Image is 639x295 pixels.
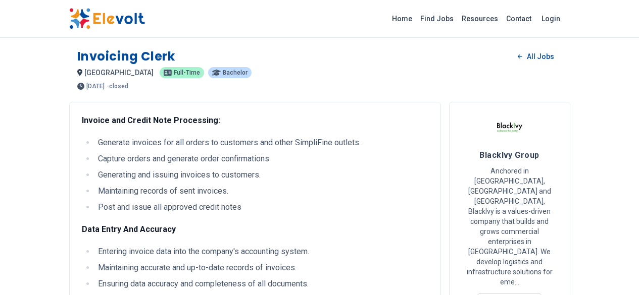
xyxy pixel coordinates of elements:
[95,169,428,181] li: Generating and issuing invoices to customers.
[82,115,220,125] strong: Invoice and Credit Note Processing:
[95,201,428,213] li: Post and issue all approved credit notes
[95,262,428,274] li: Maintaining accurate and up-to-date records of invoices.
[77,48,175,65] h1: Invoicing Clerk
[462,166,558,287] p: Anchored in [GEOGRAPHIC_DATA], [GEOGRAPHIC_DATA] and [GEOGRAPHIC_DATA], BlackIvy is a values-driv...
[502,11,535,27] a: Contact
[69,8,145,29] img: Elevolt
[95,246,428,258] li: Entering invoice data into the company's accounting system.
[84,69,154,77] span: [GEOGRAPHIC_DATA]
[82,224,176,234] strong: Data Entry And Accuracy
[497,114,522,140] img: BlackIvy Group
[510,49,562,64] a: All Jobs
[86,83,105,89] span: [DATE]
[95,153,428,165] li: Capture orders and generate order confirmations
[174,70,200,76] span: Full-time
[535,9,566,29] a: Login
[95,137,428,149] li: Generate invoices for all orders to customers and other SimpliFine outlets.
[107,83,128,89] p: - closed
[95,278,428,290] li: Ensuring data accuracy and completeness of all documents.
[479,150,539,160] span: BlackIvy Group
[223,70,248,76] span: Bachelor
[458,11,502,27] a: Resources
[416,11,458,27] a: Find Jobs
[388,11,416,27] a: Home
[95,185,428,197] li: Maintaining records of sent invoices.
